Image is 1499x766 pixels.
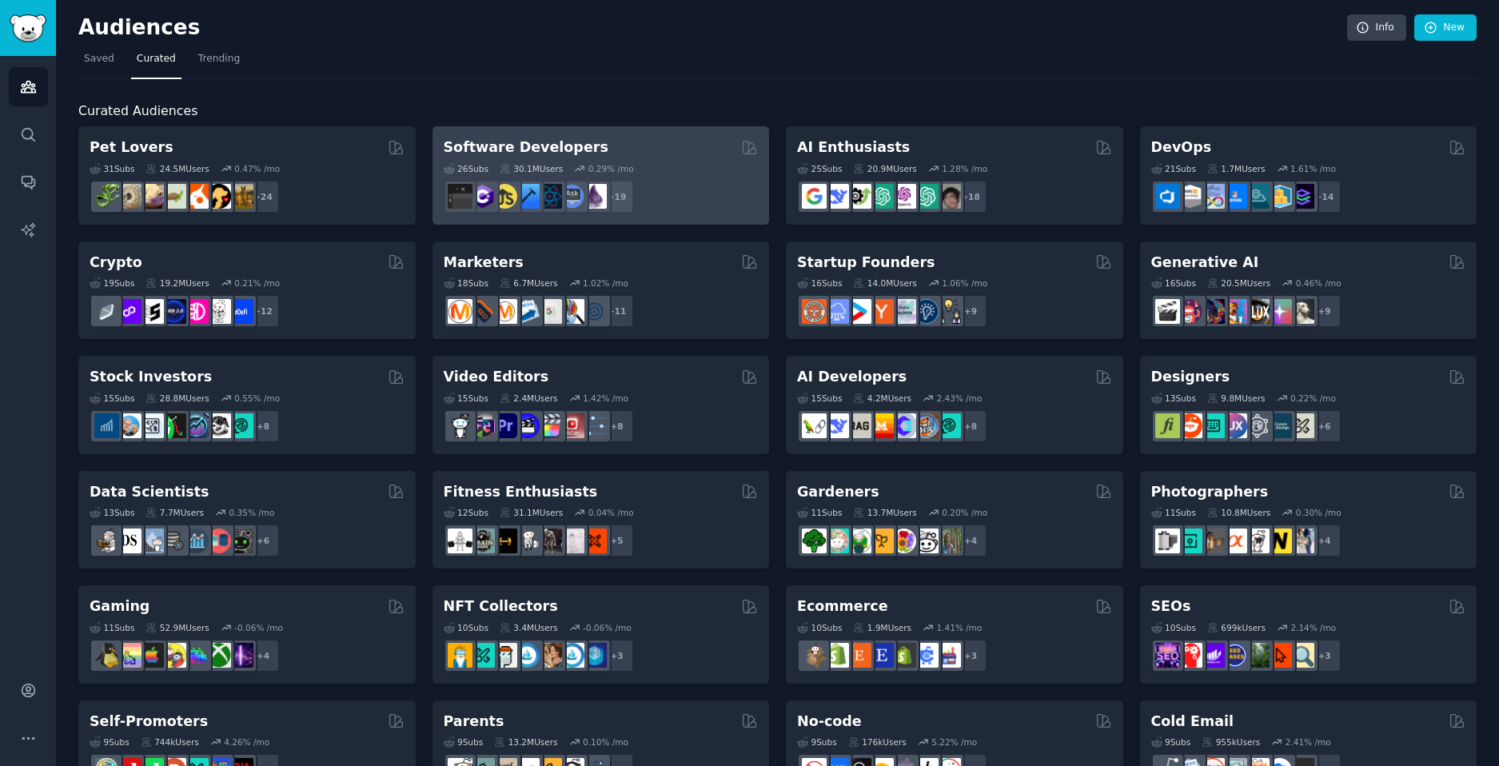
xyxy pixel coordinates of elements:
[84,52,114,66] span: Saved
[847,413,871,438] img: Rag
[444,736,484,748] div: 9 Sub s
[444,507,488,518] div: 12 Sub s
[936,529,961,553] img: GardenersWorld
[1290,643,1314,668] img: The_SEO
[444,277,488,289] div: 18 Sub s
[797,253,935,273] h2: Startup Founders
[229,643,253,668] img: TwitchStreaming
[246,409,280,443] div: + 8
[137,52,176,66] span: Curated
[802,643,827,668] img: dropship
[444,163,488,174] div: 26 Sub s
[470,299,495,324] img: bigseo
[797,622,842,633] div: 10 Sub s
[90,482,209,502] h2: Data Scientists
[954,524,987,557] div: + 4
[198,52,240,66] span: Trending
[1178,299,1202,324] img: dalle2
[500,622,558,633] div: 3.4M Users
[936,413,961,438] img: AIDevelopersSociety
[139,413,164,438] img: Forex
[515,413,540,438] img: VideoEditors
[1296,277,1342,289] div: 0.46 % /mo
[588,163,634,174] div: 0.29 % /mo
[1267,643,1292,668] img: GoogleSearchConsole
[914,184,939,209] img: chatgpt_prompts_
[853,393,911,404] div: 4.2M Users
[1155,184,1180,209] img: azuredevops
[1151,736,1191,748] div: 9 Sub s
[560,184,584,209] img: AskComputerScience
[954,294,987,328] div: + 9
[184,184,209,209] img: cockatiel
[90,736,130,748] div: 9 Sub s
[582,299,607,324] img: OnlineMarketing
[1151,596,1191,616] h2: SEOs
[1200,184,1225,209] img: Docker_DevOps
[117,529,142,553] img: datascience
[582,643,607,668] img: DigitalItems
[1151,712,1234,732] h2: Cold Email
[847,299,871,324] img: startup
[117,184,142,209] img: ballpython
[936,299,961,324] img: growmybusiness
[1155,643,1180,668] img: SEO_Digital_Marketing
[824,413,849,438] img: DeepSeek
[90,712,208,732] h2: Self-Promoters
[448,529,472,553] img: GYM
[146,163,209,174] div: 24.5M Users
[1267,413,1292,438] img: learndesign
[78,102,197,122] span: Curated Audiences
[954,409,987,443] div: + 8
[1178,529,1202,553] img: streetphotography
[588,507,634,518] div: 0.04 % /mo
[500,507,563,518] div: 31.1M Users
[600,409,634,443] div: + 8
[470,529,495,553] img: GymMotivation
[560,529,584,553] img: physicaltherapy
[1245,184,1270,209] img: platformengineering
[1207,393,1266,404] div: 9.8M Users
[90,138,173,158] h2: Pet Lovers
[161,184,186,209] img: turtle
[1290,529,1314,553] img: WeddingPhotography
[90,622,134,633] div: 11 Sub s
[206,413,231,438] img: swingtrading
[942,277,987,289] div: 1.06 % /mo
[139,643,164,668] img: macgaming
[1155,529,1180,553] img: analog
[1222,299,1247,324] img: sdforall
[954,639,987,672] div: + 3
[90,163,134,174] div: 31 Sub s
[146,507,204,518] div: 7.7M Users
[161,299,186,324] img: web3
[891,184,916,209] img: OpenAIDev
[1178,413,1202,438] img: logodesign
[600,294,634,328] div: + 11
[1308,180,1342,213] div: + 14
[161,529,186,553] img: dataengineering
[797,482,879,502] h2: Gardeners
[537,413,562,438] img: finalcutpro
[246,180,280,213] div: + 24
[234,393,280,404] div: 0.55 % /mo
[1308,294,1342,328] div: + 9
[1290,622,1336,633] div: 2.14 % /mo
[891,413,916,438] img: OpenSourceAI
[848,736,907,748] div: 176k Users
[582,184,607,209] img: elixir
[824,643,849,668] img: shopify
[802,184,827,209] img: GoogleGeminiAI
[1202,736,1260,748] div: 955k Users
[234,622,283,633] div: -0.06 % /mo
[582,529,607,553] img: personaltraining
[869,299,894,324] img: ycombinator
[560,299,584,324] img: MarketingResearch
[444,622,488,633] div: 10 Sub s
[914,643,939,668] img: ecommercemarketing
[537,184,562,209] img: reactnative
[1207,163,1266,174] div: 1.7M Users
[847,643,871,668] img: Etsy
[1155,299,1180,324] img: aivideo
[90,507,134,518] div: 13 Sub s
